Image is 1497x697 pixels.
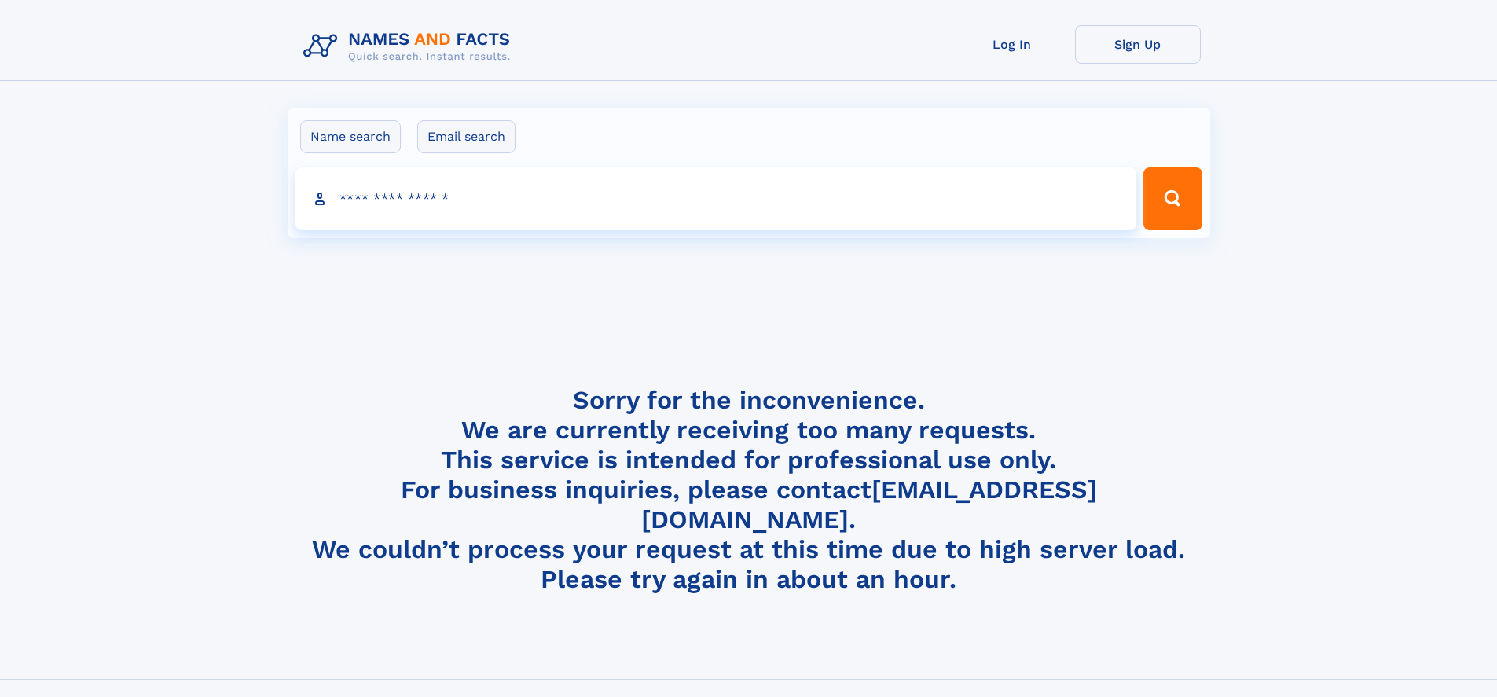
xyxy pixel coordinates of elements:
[300,120,401,153] label: Name search
[641,475,1097,534] a: [EMAIL_ADDRESS][DOMAIN_NAME]
[1075,25,1201,64] a: Sign Up
[949,25,1075,64] a: Log In
[297,25,523,68] img: Logo Names and Facts
[1143,167,1202,230] button: Search Button
[297,385,1201,595] h4: Sorry for the inconvenience. We are currently receiving too many requests. This service is intend...
[417,120,516,153] label: Email search
[295,167,1137,230] input: search input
